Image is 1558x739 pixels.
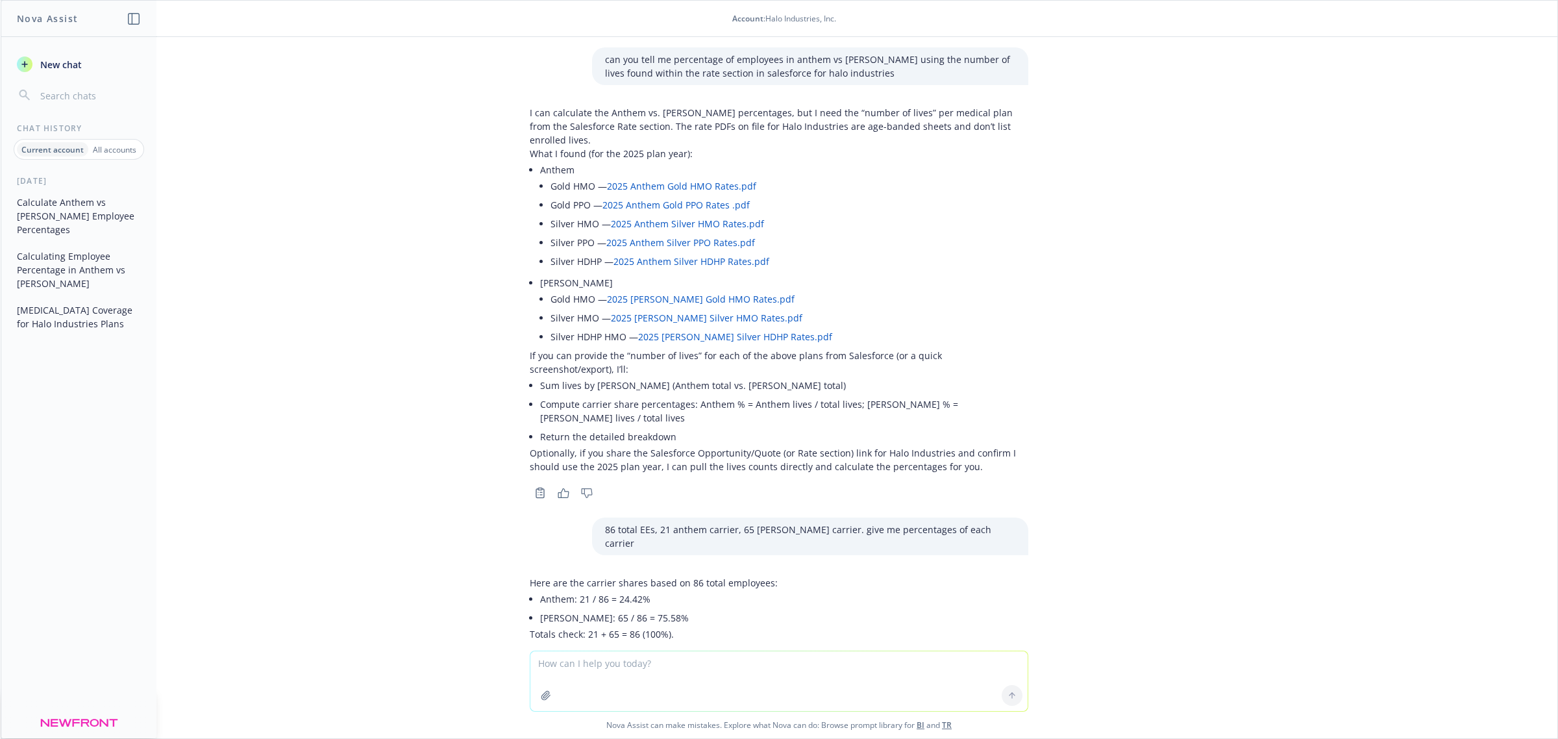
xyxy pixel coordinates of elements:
[1,123,156,134] div: Chat History
[540,395,1028,427] li: Compute carrier share percentages: Anthem % = Anthem lives / total lives; [PERSON_NAME] % = [PERS...
[611,218,764,230] a: 2025 Anthem Silver HMO Rates.pdf
[530,576,778,590] p: Here are the carrier shares based on 86 total employees:
[12,299,146,334] button: [MEDICAL_DATA] Coverage for Halo Industries Plans
[530,446,1028,473] p: Optionally, if you share the Salesforce Opportunity/Quote (or Rate section) link for Halo Industr...
[540,608,778,627] li: [PERSON_NAME]: 65 / 86 = 75.58%
[607,293,795,305] a: 2025 [PERSON_NAME] Gold HMO Rates.pdf
[540,273,1028,349] li: [PERSON_NAME]
[530,349,1028,376] p: If you can provide the “number of lives” for each of the above plans from Salesforce (or a quick ...
[38,58,82,71] span: New chat
[17,12,78,25] h1: Nova Assist
[1,175,156,186] div: [DATE]
[12,53,146,76] button: New chat
[917,720,924,731] a: BI
[540,160,1028,273] li: Anthem
[530,147,1028,160] p: What I found (for the 2025 plan year):
[605,523,1015,550] p: 86 total EEs, 21 anthem carrier, 65 [PERSON_NAME] carrier. give me percentages of each carrier
[550,214,1028,233] li: Silver HMO —
[576,484,597,502] button: Thumbs down
[613,255,769,268] a: 2025 Anthem Silver HDHP Rates.pdf
[540,427,1028,446] li: Return the detailed breakdown
[606,236,755,249] a: 2025 Anthem Silver PPO Rates.pdf
[12,245,146,294] button: Calculating Employee Percentage in Anthem vs [PERSON_NAME]
[38,86,141,105] input: Search chats
[607,180,756,192] a: 2025 Anthem Gold HMO Rates.pdf
[540,376,1028,395] li: Sum lives by [PERSON_NAME] (Anthem total vs. [PERSON_NAME] total)
[550,252,1028,271] li: Silver HDHP —
[550,290,1028,308] li: Gold HMO —
[6,712,1552,738] span: Nova Assist can make mistakes. Explore what Nova can do: Browse prompt library for and
[21,144,84,155] p: Current account
[732,13,836,24] div: : Halo Industries, Inc.
[534,487,546,499] svg: Copy to clipboard
[602,199,750,211] a: 2025 Anthem Gold PPO Rates .pdf
[942,720,952,731] a: TR
[605,53,1015,80] p: can you tell me percentage of employees in anthem vs [PERSON_NAME] using the number of lives foun...
[550,195,1028,214] li: Gold PPO —
[732,13,763,24] span: Account
[550,233,1028,252] li: Silver PPO —
[530,106,1028,147] p: I can calculate the Anthem vs. [PERSON_NAME] percentages, but I need the “number of lives” per me...
[530,627,778,641] p: Totals check: 21 + 65 = 86 (100%).
[638,331,832,343] a: 2025 [PERSON_NAME] Silver HDHP Rates.pdf
[540,590,778,608] li: Anthem: 21 / 86 = 24.42%
[611,312,802,324] a: 2025 [PERSON_NAME] Silver HMO Rates.pdf
[12,192,146,240] button: Calculate Anthem vs [PERSON_NAME] Employee Percentages
[93,144,136,155] p: All accounts
[550,308,1028,327] li: Silver HMO —
[550,327,1028,346] li: Silver HDHP HMO —
[550,177,1028,195] li: Gold HMO —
